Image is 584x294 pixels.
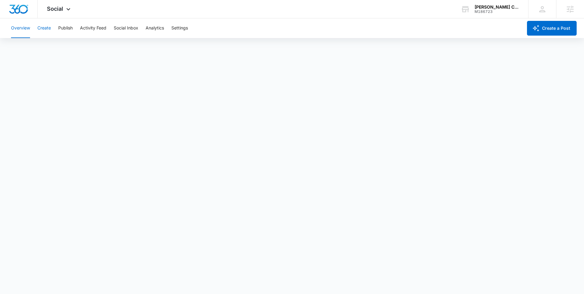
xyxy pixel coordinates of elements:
button: Settings [171,18,188,38]
button: Analytics [146,18,164,38]
div: account name [475,5,519,10]
button: Social Inbox [114,18,138,38]
div: account id [475,10,519,14]
button: Create [37,18,51,38]
button: Create a Post [527,21,577,36]
button: Publish [58,18,73,38]
button: Overview [11,18,30,38]
button: Activity Feed [80,18,106,38]
span: Social [47,6,63,12]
